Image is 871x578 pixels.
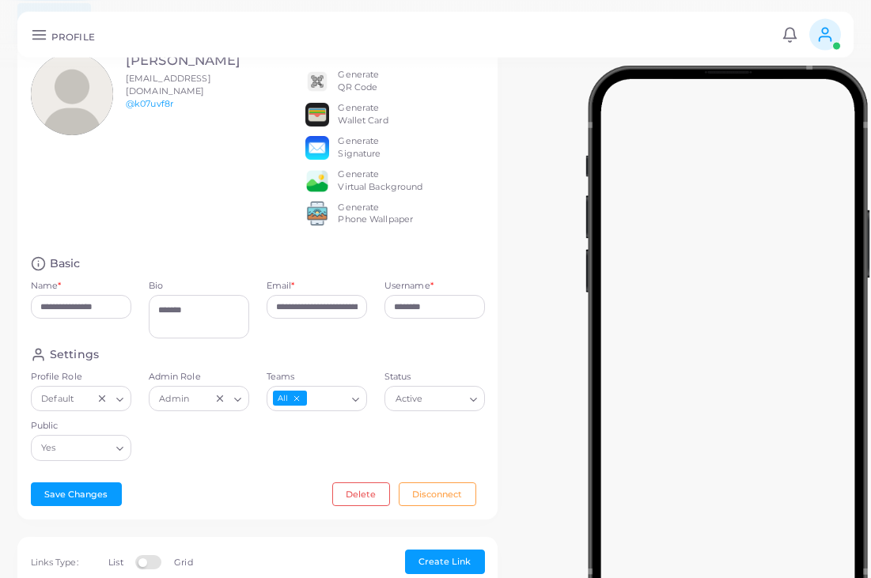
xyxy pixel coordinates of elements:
div: Generate Virtual Background [338,168,422,193]
span: All [273,390,307,405]
input: Search for option [309,389,346,406]
h5: PROFILE [51,31,95,42]
button: Deselect All [291,392,302,403]
label: Teams [267,370,367,383]
button: Save Changes [31,482,122,505]
div: Generate QR Code [338,68,379,93]
div: Search for option [267,385,367,410]
span: Links Type: [31,556,78,567]
input: Search for option [193,389,210,406]
button: Clear Selected [97,391,108,404]
input: Search for option [59,439,109,456]
span: Default [40,390,76,406]
button: Create Link [405,549,485,572]
img: apple-wallet.png [305,102,329,126]
label: Bio [149,279,249,292]
div: Search for option [149,385,249,410]
label: Name [31,279,62,292]
h4: Basic [50,255,81,270]
div: Generate Wallet Card [338,101,388,127]
input: Search for option [426,389,464,406]
img: e64e04433dee680bcc62d3a6779a8f701ecaf3be228fb80ea91b313d80e16e10.png [305,168,329,192]
label: Grid [174,556,192,569]
label: Email [267,279,295,292]
label: Username [384,279,434,292]
input: Search for option [78,389,93,406]
span: Admin [157,390,191,406]
button: Disconnect [399,482,476,505]
label: Profile Role [31,370,131,383]
label: List [108,556,123,569]
img: qr2.png [305,69,329,93]
h4: Settings [50,346,99,361]
span: Create Link [418,555,471,566]
span: [EMAIL_ADDRESS][DOMAIN_NAME] [126,72,211,96]
label: Admin Role [149,370,249,383]
span: Yes [40,440,59,456]
span: Active [393,390,425,406]
div: Search for option [31,385,131,410]
label: Public [31,419,131,432]
div: Search for option [31,434,131,459]
img: email.png [305,135,329,159]
img: 522fc3d1c3555ff804a1a379a540d0107ed87845162a92721bf5e2ebbcc3ae6c.png [305,201,329,225]
a: @k07uvf8r [126,97,173,108]
label: Status [384,370,485,383]
div: Generate Phone Wallpaper [338,201,413,226]
div: Generate Signature [338,134,381,160]
button: Clear Selected [214,391,225,404]
button: Delete [332,482,390,505]
div: Search for option [384,385,485,410]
